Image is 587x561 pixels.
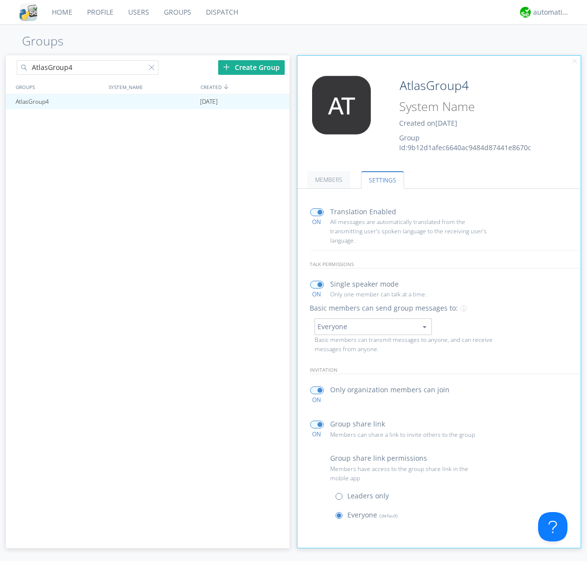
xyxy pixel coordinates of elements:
span: (default) [377,512,398,519]
iframe: Toggle Customer Support [538,512,567,541]
div: Create Group [218,60,285,75]
p: Members can share a link to invite others to the group [330,430,487,439]
div: SYSTEM_NAME [106,80,198,94]
p: Basic members can send group messages to: [310,303,458,314]
p: Only organization members can join [330,384,450,395]
span: [DATE] [200,94,218,109]
p: Group share link permissions [330,453,427,464]
div: automation+atlas [533,7,570,17]
p: Group share link [330,419,385,429]
div: GROUPS [13,80,104,94]
p: All messages are automatically translated from the transmitting user’s spoken language to the rec... [330,217,487,246]
p: Basic members can transmit messages to anyone, and can receive messages from anyone. [315,335,497,354]
p: Everyone [347,510,398,520]
p: Single speaker mode [330,279,399,290]
div: ON [306,430,328,438]
p: Members have access to the group share link in the mobile app [330,464,487,483]
img: cancel.svg [571,58,578,65]
p: invitation [310,366,581,374]
span: Group Id: 9b12d1afec6640ac9484d87441e8670c [399,133,531,152]
p: Translation Enabled [330,206,396,217]
a: SETTINGS [361,171,404,189]
img: cddb5a64eb264b2086981ab96f4c1ba7 [20,3,37,21]
input: Search groups [17,60,158,75]
div: ON [306,290,328,298]
p: Only one member can talk at a time. [330,290,487,299]
img: 373638.png [305,76,378,135]
input: Group Name [396,76,554,95]
span: Created on [399,118,457,128]
button: Everyone [315,318,432,335]
div: ON [306,396,328,404]
p: Leaders only [347,491,389,501]
div: ON [306,218,328,226]
p: talk permissions [310,260,581,269]
img: d2d01cd9b4174d08988066c6d424eccd [520,7,531,18]
div: CREATED [198,80,291,94]
input: System Name [396,97,554,116]
img: plus.svg [223,64,230,70]
span: [DATE] [435,118,457,128]
a: MEMBERS [307,171,350,188]
a: AtlasGroup4[DATE] [6,94,290,109]
div: AtlasGroup4 [13,94,105,109]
